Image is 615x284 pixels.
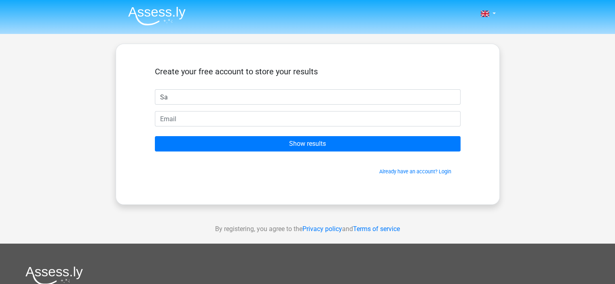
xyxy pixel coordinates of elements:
img: Assessly [128,6,186,25]
input: Show results [155,136,461,151]
h5: Create your free account to store your results [155,67,461,76]
input: First name [155,89,461,105]
input: Email [155,111,461,126]
a: Privacy policy [302,225,342,233]
a: Already have an account? Login [379,168,451,175]
a: Terms of service [353,225,400,233]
